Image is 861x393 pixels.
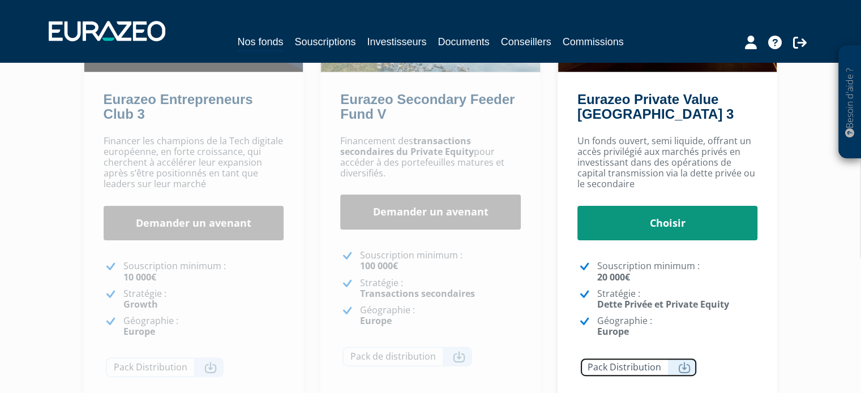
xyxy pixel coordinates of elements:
a: Conseillers [501,34,551,50]
strong: 100 000€ [360,260,398,272]
strong: Dette Privée et Private Equity [597,298,729,310]
p: Stratégie : [360,278,521,299]
a: Pack de distribution [342,347,472,366]
strong: Growth [123,298,158,310]
a: Eurazeo Private Value [GEOGRAPHIC_DATA] 3 [577,92,734,122]
a: Demander un avenant [104,206,284,241]
strong: 10 000€ [123,271,156,283]
p: Géographie : [597,316,758,337]
a: Nos fonds [237,34,283,51]
a: Demander un avenant [340,195,521,230]
a: Souscriptions [294,34,355,50]
p: Souscription minimum : [597,261,758,282]
a: Eurazeo Secondary Feeder Fund V [340,92,515,122]
p: Géographie : [123,316,284,337]
p: Besoin d'aide ? [843,51,856,153]
p: Souscription minimum : [123,261,284,282]
a: Eurazeo Entrepreneurs Club 3 [104,92,253,122]
p: Stratégie : [123,288,284,310]
strong: transactions secondaires du Private Equity [340,135,474,158]
strong: Transactions secondaires [360,287,475,300]
a: Pack Distribution [106,357,224,377]
a: Pack Distribution [580,357,697,377]
p: Financement des pour accéder à des portefeuilles matures et diversifiés. [340,136,521,179]
strong: Europe [360,314,392,327]
strong: Europe [123,325,155,338]
a: Choisir [577,206,758,241]
p: Financer les champions de la Tech digitale européenne, en forte croissance, qui cherchent à accél... [104,136,284,190]
a: Documents [438,34,490,50]
a: Commissions [563,34,624,50]
img: 1732889491-logotype_eurazeo_blanc_rvb.png [49,21,165,41]
strong: 20 000€ [597,271,630,283]
p: Géographie : [360,305,521,326]
p: Souscription minimum : [360,250,521,271]
p: Stratégie : [597,288,758,310]
strong: Europe [597,325,629,338]
p: Un fonds ouvert, semi liquide, offrant un accès privilégié aux marchés privés en investissant dan... [577,136,758,190]
a: Investisseurs [367,34,426,50]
